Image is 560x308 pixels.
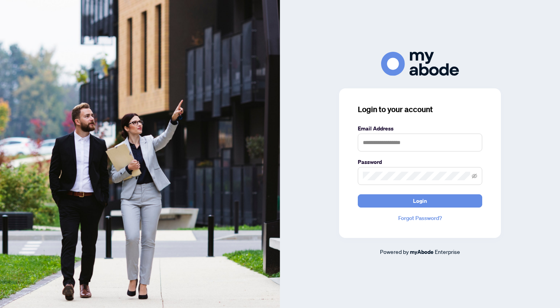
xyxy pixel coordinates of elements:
[380,248,409,255] span: Powered by
[358,104,482,115] h3: Login to your account
[381,52,459,76] img: ma-logo
[472,173,477,179] span: eye-invisible
[358,158,482,166] label: Password
[358,194,482,208] button: Login
[413,195,427,207] span: Login
[410,248,434,256] a: myAbode
[435,248,460,255] span: Enterprise
[358,214,482,222] a: Forgot Password?
[358,124,482,133] label: Email Address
